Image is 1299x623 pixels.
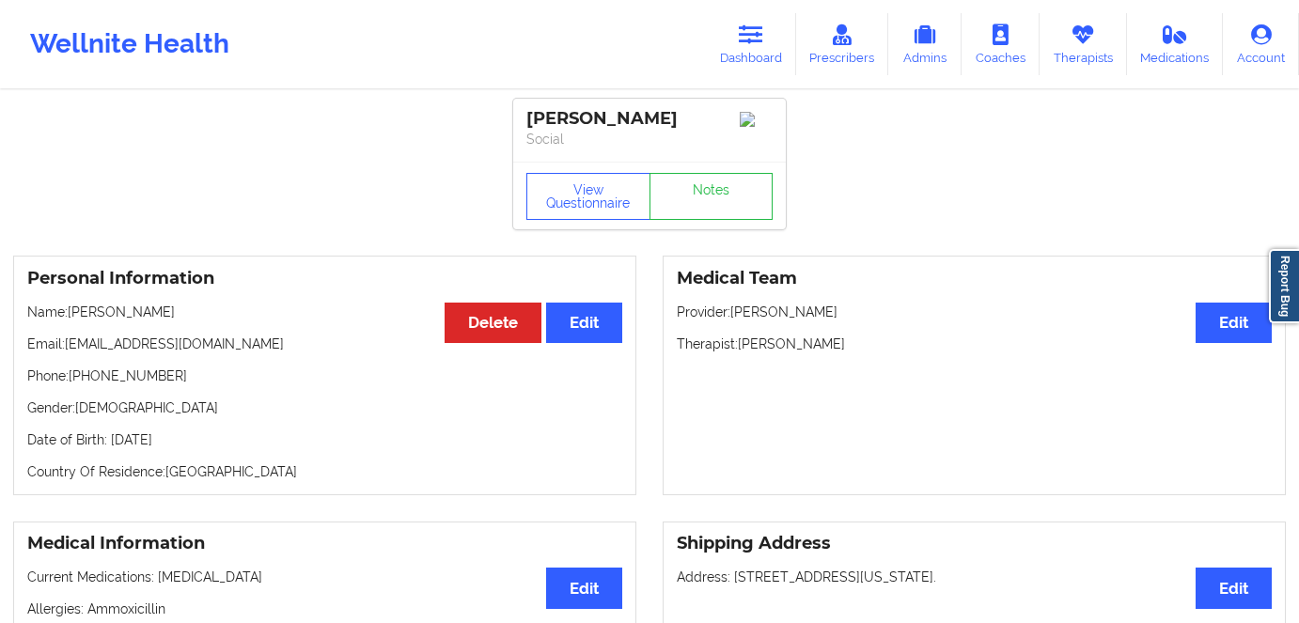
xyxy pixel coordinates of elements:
a: Report Bug [1269,249,1299,323]
a: Prescribers [796,13,889,75]
button: Edit [546,303,622,343]
p: Date of Birth: [DATE] [27,430,622,449]
p: Address: [STREET_ADDRESS][US_STATE]. [677,568,1272,586]
a: Therapists [1040,13,1127,75]
p: Allergies: Ammoxicillin [27,600,622,618]
p: Social [526,130,773,148]
h3: Medical Information [27,533,622,554]
p: Gender: [DEMOGRAPHIC_DATA] [27,398,622,417]
p: Therapist: [PERSON_NAME] [677,335,1272,353]
p: Country Of Residence: [GEOGRAPHIC_DATA] [27,462,622,481]
a: Notes [649,173,774,220]
a: Admins [888,13,962,75]
a: Coaches [962,13,1040,75]
h3: Personal Information [27,268,622,289]
a: Dashboard [706,13,796,75]
div: [PERSON_NAME] [526,108,773,130]
button: Edit [1196,303,1272,343]
p: Provider: [PERSON_NAME] [677,303,1272,321]
button: Edit [546,568,622,608]
h3: Shipping Address [677,533,1272,554]
button: View Questionnaire [526,173,650,220]
p: Current Medications: [MEDICAL_DATA] [27,568,622,586]
button: Edit [1196,568,1272,608]
p: Email: [EMAIL_ADDRESS][DOMAIN_NAME] [27,335,622,353]
p: Name: [PERSON_NAME] [27,303,622,321]
img: Image%2Fplaceholer-image.png [740,112,773,127]
h3: Medical Team [677,268,1272,289]
a: Account [1223,13,1299,75]
p: Phone: [PHONE_NUMBER] [27,366,622,385]
button: Delete [445,303,541,343]
a: Medications [1127,13,1224,75]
